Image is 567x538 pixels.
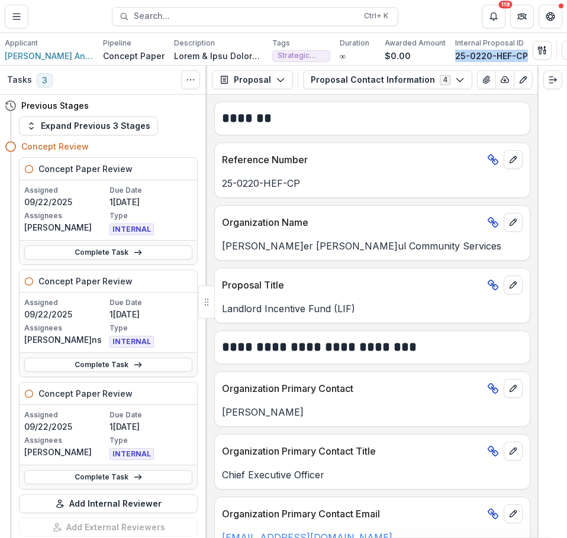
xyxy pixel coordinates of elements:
p: 09/22/2025 [24,196,107,208]
p: Assigned [24,297,107,308]
p: Duration [340,38,369,48]
p: Assigned [24,185,107,196]
p: Concept Paper [103,50,165,62]
h4: Previous Stages [21,99,89,112]
p: Organization Primary Contact Email [222,507,482,521]
button: Get Help [539,5,562,28]
p: Pipeline [103,38,131,48]
button: Add Internal Reviewer [19,494,198,513]
button: Add External Reviewers [19,518,198,537]
h3: Tasks [7,75,32,85]
span: INTERNAL [109,223,154,235]
p: Organization Primary Contact [222,381,482,396]
button: edit [504,276,523,294]
p: Type [109,323,192,333]
p: 25-0220-HEF-CP [222,176,523,190]
button: Toggle Menu [5,5,28,28]
button: edit [504,442,523,461]
span: Strategic Relationships - Health Equity Fund [278,51,325,60]
button: Search... [112,7,398,26]
div: Ctrl + K [362,9,391,22]
p: Internal Proposal ID [455,38,524,48]
p: 1[DATE] [109,308,192,320]
p: Landlord Incentive Fund (LIF) [222,302,523,316]
p: Organization Name [222,215,482,229]
button: edit [504,504,523,523]
p: Awarded Amount [385,38,446,48]
p: Description [174,38,215,48]
p: Chief Executive Officer [222,468,523,482]
p: Type [109,435,192,446]
p: Assignees [24,323,107,333]
a: Complete Task [24,470,192,484]
p: 1[DATE] [109,420,192,433]
span: 3 [37,73,53,87]
p: Assigned [24,410,107,420]
p: Applicant [5,38,38,48]
p: Tags [272,38,290,48]
p: Reference Number [222,153,482,167]
p: Type [109,210,192,221]
p: Due Date [109,185,192,196]
p: Due Date [109,297,192,308]
button: Notifications [482,5,505,28]
p: [PERSON_NAME] [24,221,107,234]
a: Complete Task [24,358,192,372]
p: ∞ [340,50,346,62]
p: Lorem & Ipsu Dolorsita Consecte (ADIP) elits do eiusmo tempor in utlabor etdolo magnaaliqu eni ad... [174,50,263,62]
span: INTERNAL [109,336,154,348]
p: 1[DATE] [109,196,192,208]
button: Toggle View Cancelled Tasks [181,70,200,89]
div: 118 [499,1,513,9]
p: Assignees [24,435,107,446]
span: Search... [134,11,357,21]
p: [PERSON_NAME]er [PERSON_NAME]ul Community Services [222,239,523,253]
button: View Attached Files [477,70,496,89]
button: edit [504,213,523,232]
button: edit [504,379,523,398]
button: Partners [510,5,534,28]
span: INTERNAL [109,448,154,460]
p: [PERSON_NAME] [24,446,107,458]
p: Organization Primary Contact Title [222,444,482,458]
button: Proposal [212,70,293,89]
h5: Concept Paper Review [38,275,133,287]
h5: Concept Paper Review [38,163,133,175]
button: Expand Previous 3 Stages [19,116,158,135]
p: 09/22/2025 [24,308,107,320]
button: Proposal Contact Information4 [303,70,472,89]
button: Edit as form [514,70,533,89]
a: Complete Task [24,245,192,260]
button: Expand right [543,70,562,89]
button: edit [504,150,523,169]
p: [PERSON_NAME]ns [24,333,107,346]
p: 09/22/2025 [24,420,107,433]
p: [PERSON_NAME] [222,405,523,419]
p: Proposal Title [222,278,482,292]
p: Due Date [109,410,192,420]
h5: Concept Paper Review [38,387,133,400]
p: $0.00 [385,50,411,62]
p: Assignees [24,210,107,221]
a: [PERSON_NAME] And [PERSON_NAME] Community Services Inc [5,50,94,62]
h4: Concept Review [21,140,89,153]
p: 25-0220-HEF-CP [455,50,528,62]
